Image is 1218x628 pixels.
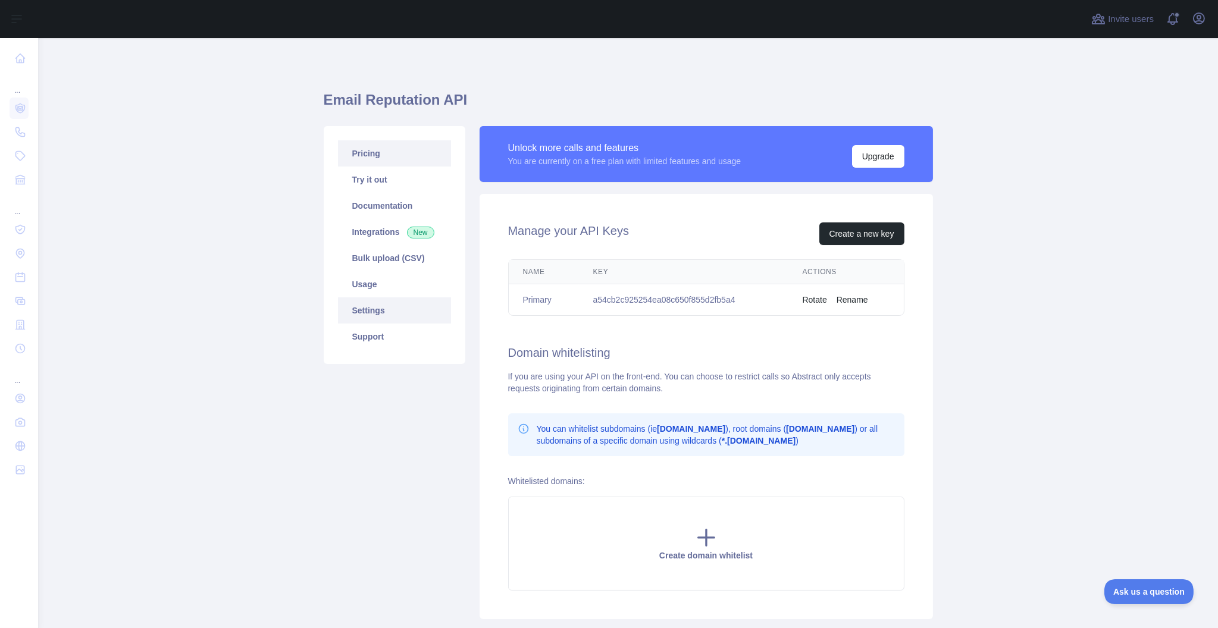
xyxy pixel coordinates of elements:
a: Support [338,324,451,350]
a: Try it out [338,167,451,193]
a: Bulk upload (CSV) [338,245,451,271]
button: Rename [837,294,868,306]
span: Create domain whitelist [659,551,753,560]
b: [DOMAIN_NAME] [786,424,854,434]
a: Documentation [338,193,451,219]
b: *.[DOMAIN_NAME] [722,436,796,445]
b: [DOMAIN_NAME] [657,424,725,434]
button: Rotate [803,294,827,306]
a: Usage [338,271,451,297]
button: Upgrade [852,145,904,168]
th: Actions [788,260,904,284]
button: Invite users [1089,10,1156,29]
h2: Domain whitelisting [508,344,904,361]
div: ... [10,193,29,216]
span: New [407,227,434,238]
a: Pricing [338,140,451,167]
h2: Manage your API Keys [508,222,629,245]
div: Unlock more calls and features [508,141,741,155]
a: Settings [338,297,451,324]
a: Integrations New [338,219,451,245]
p: You can whitelist subdomains (ie ), root domains ( ) or all subdomains of a specific domain using... [537,423,895,447]
div: ... [10,71,29,95]
th: Name [509,260,579,284]
div: You are currently on a free plan with limited features and usage [508,155,741,167]
td: a54cb2c925254ea08c650f855d2fb5a4 [579,284,788,316]
div: If you are using your API on the front-end. You can choose to restrict calls so Abstract only acc... [508,370,904,394]
th: Key [579,260,788,284]
h1: Email Reputation API [324,90,933,119]
label: Whitelisted domains: [508,476,585,486]
span: Invite users [1108,12,1154,26]
td: Primary [509,284,579,316]
div: ... [10,362,29,385]
button: Create a new key [819,222,904,245]
iframe: Toggle Customer Support [1104,579,1194,604]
